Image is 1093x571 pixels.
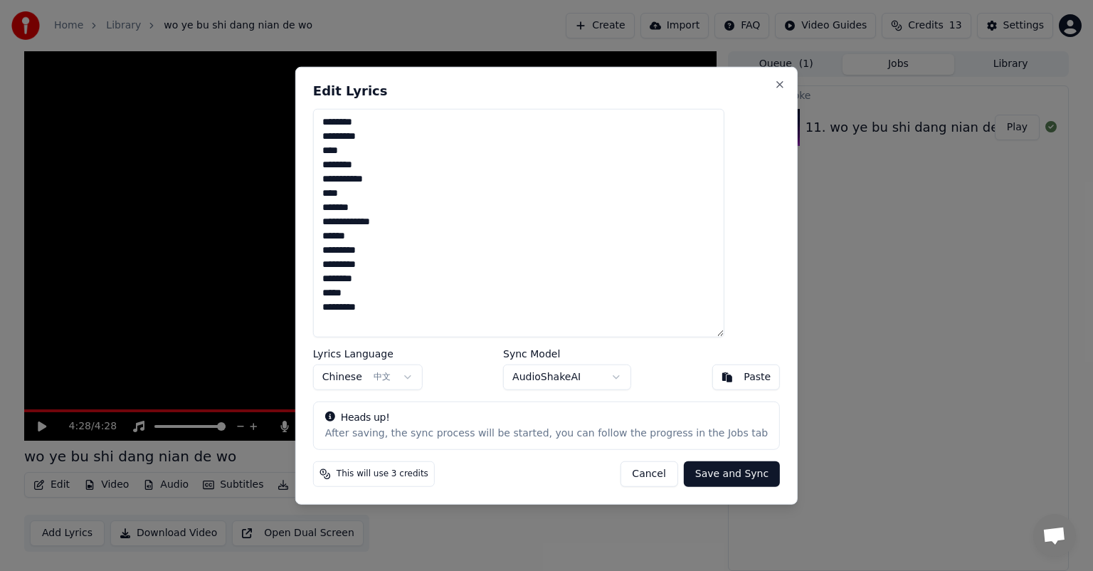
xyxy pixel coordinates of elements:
[712,364,780,389] button: Paste
[337,468,428,479] span: This will use 3 credits
[325,426,768,440] div: After saving, the sync process will be started, you can follow the progress in the Jobs tab
[744,370,771,384] div: Paste
[503,348,631,358] label: Sync Model
[325,410,768,424] div: Heads up!
[313,348,423,358] label: Lyrics Language
[684,461,780,486] button: Save and Sync
[313,85,780,98] h2: Edit Lyrics
[620,461,677,486] button: Cancel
